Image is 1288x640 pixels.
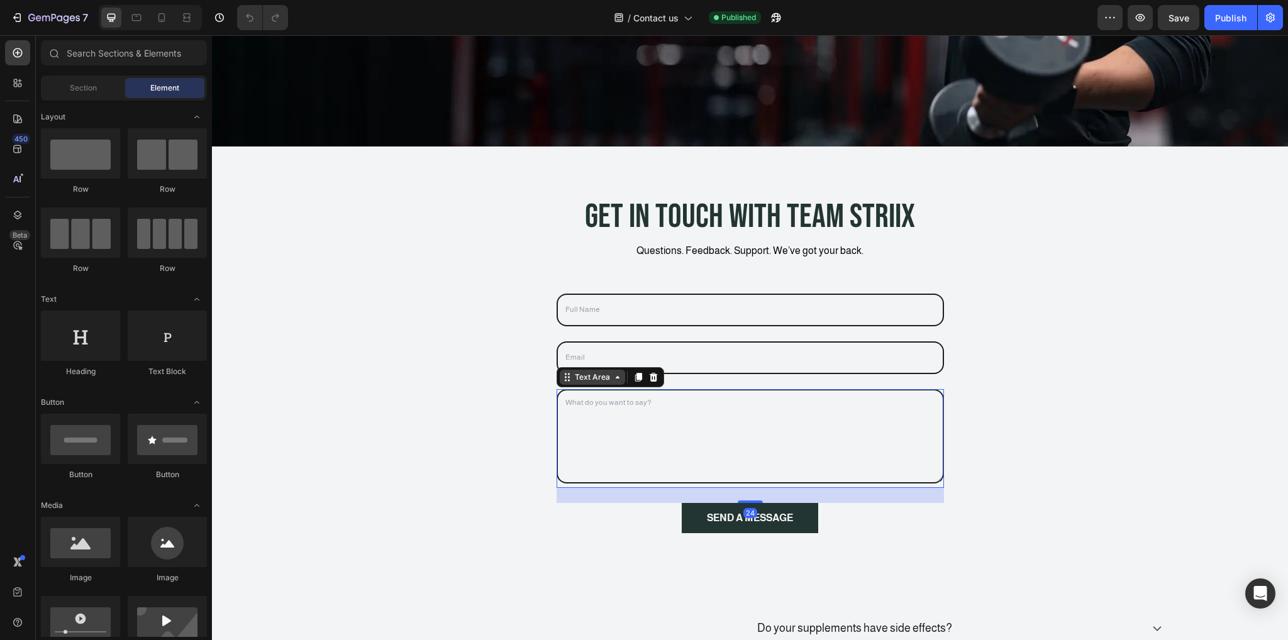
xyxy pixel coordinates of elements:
[1204,5,1257,30] button: Publish
[41,500,63,511] span: Media
[5,5,94,30] button: 7
[187,392,207,412] span: Toggle open
[41,111,65,123] span: Layout
[633,11,679,25] span: Contact us
[187,289,207,309] span: Toggle open
[150,82,179,94] span: Element
[41,366,120,377] div: Heading
[128,366,207,377] div: Text Block
[41,184,120,195] div: Row
[128,184,207,195] div: Row
[128,469,207,480] div: Button
[187,107,207,127] span: Toggle open
[628,11,631,25] span: /
[41,397,64,408] span: Button
[545,586,740,600] p: Do your supplements have side effects?
[12,134,30,144] div: 450
[1245,578,1275,609] div: Open Intercom Messenger
[41,572,120,583] div: Image
[1158,5,1199,30] button: Save
[1215,11,1246,25] div: Publish
[345,306,732,339] input: Email
[187,495,207,516] span: Toggle open
[41,294,57,305] span: Text
[345,258,732,291] input: Full Name
[128,572,207,583] div: Image
[237,5,288,30] div: Undo/Redo
[1169,13,1189,23] span: Save
[531,473,545,483] div: 24
[82,10,88,25] p: 7
[41,263,120,274] div: Row
[212,35,1288,640] iframe: Design area
[41,40,207,65] input: Search Sections & Elements
[360,336,401,348] div: Text Area
[70,82,97,94] span: Section
[128,263,207,274] div: Row
[721,12,756,23] span: Published
[495,477,581,490] div: send a message
[470,468,606,499] button: send a message
[41,469,120,480] div: Button
[9,230,30,240] div: Beta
